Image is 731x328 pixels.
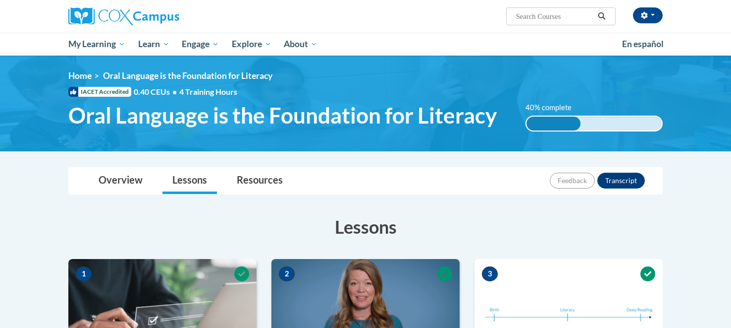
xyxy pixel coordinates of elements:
a: Home [68,70,92,81]
span: About [284,38,317,50]
label: 40% complete [525,102,582,113]
span: 3 [482,266,498,281]
span: Learn [138,38,169,50]
a: Explore [225,33,278,56]
span: Oral Language is the Foundation for Literacy [103,70,272,81]
a: Lessons [162,168,217,194]
a: About [278,33,324,56]
a: Cox Campus [68,7,257,25]
span: 1 [76,266,92,281]
input: Search Courses [515,10,594,22]
a: Overview [89,168,153,194]
button: Account Settings [633,7,663,23]
a: My Learning [62,33,132,56]
span: 2 [279,266,295,281]
div: Main menu [53,33,678,56]
img: Cox Campus [68,7,179,25]
button: Search [594,10,609,22]
span: Explore [232,38,271,50]
span: En español [622,39,664,49]
a: Learn [132,33,176,56]
div: 40% complete [526,117,580,131]
span: 4 Training Hours [179,87,237,96]
span: • [172,87,177,96]
a: Engage [175,33,225,56]
span: Oral Language is the Foundation for Literacy [68,102,497,129]
a: Resources [227,168,293,194]
span: My Learning [68,38,125,50]
a: En español [616,34,670,55]
button: Transcript [597,173,645,189]
span: Engage [182,38,219,50]
button: Feedback [550,173,595,189]
span: IACET Accredited [68,87,131,97]
span: 0.40 CEUs [134,86,179,97]
h3: Lessons [68,214,663,239]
